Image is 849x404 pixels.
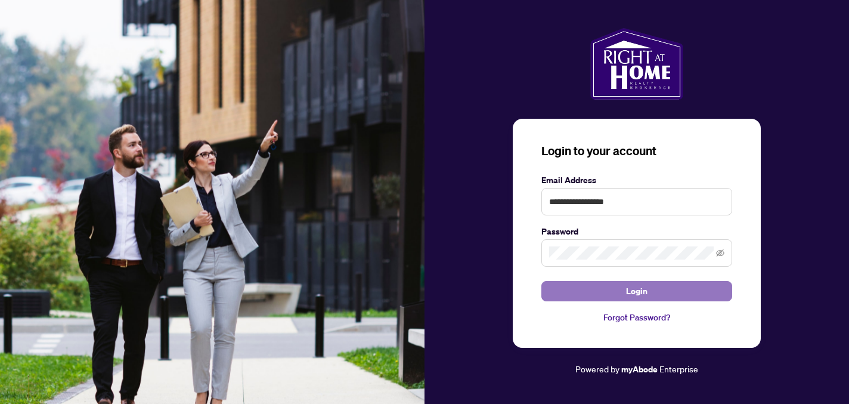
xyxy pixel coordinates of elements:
[716,249,724,257] span: eye-invisible
[626,282,647,301] span: Login
[541,225,732,238] label: Password
[541,311,732,324] a: Forgot Password?
[590,28,683,100] img: ma-logo
[575,363,619,374] span: Powered by
[541,281,732,301] button: Login
[541,143,732,159] h3: Login to your account
[541,174,732,187] label: Email Address
[621,363,658,376] a: myAbode
[659,363,698,374] span: Enterprise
